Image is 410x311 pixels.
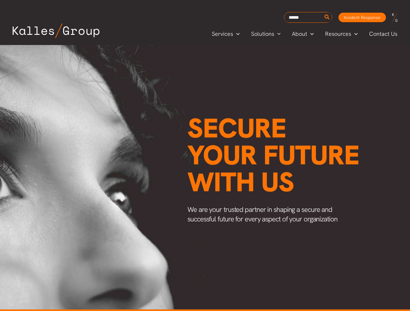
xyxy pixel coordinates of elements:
span: Menu Toggle [307,29,314,39]
span: Resources [325,29,351,39]
a: Contact Us [363,29,404,39]
a: ServicesMenu Toggle [206,29,245,39]
span: Secure your future with us [187,111,359,200]
span: Contact Us [369,29,397,39]
span: Solutions [251,29,274,39]
a: AboutMenu Toggle [286,29,319,39]
img: Kalles Group [13,23,99,38]
button: Search [323,12,331,22]
a: Incident Response [338,13,386,22]
span: Services [212,29,233,39]
span: Menu Toggle [274,29,281,39]
span: We are your trusted partner in shaping a secure and successful future for every aspect of your or... [187,205,337,224]
nav: Primary Site Navigation [206,29,404,39]
span: Menu Toggle [351,29,358,39]
span: About [292,29,307,39]
a: ResourcesMenu Toggle [319,29,363,39]
a: SolutionsMenu Toggle [245,29,287,39]
span: Menu Toggle [233,29,240,39]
